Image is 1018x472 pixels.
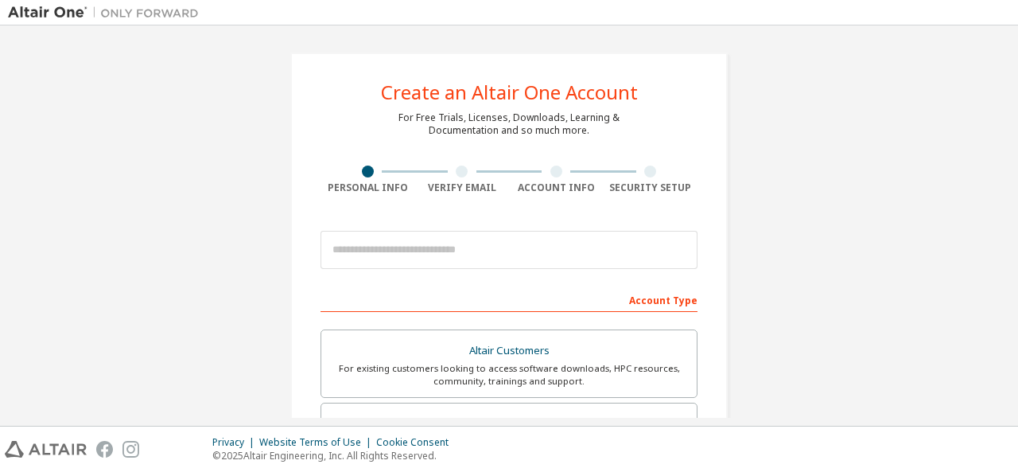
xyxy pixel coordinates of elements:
div: For existing customers looking to access software downloads, HPC resources, community, trainings ... [331,362,687,388]
img: instagram.svg [122,441,139,458]
div: For Free Trials, Licenses, Downloads, Learning & Documentation and so much more. [398,111,620,137]
div: Verify Email [415,181,510,194]
div: Account Type [321,287,697,312]
div: Account Info [509,181,604,194]
div: Altair Customers [331,340,687,362]
div: Students [331,413,687,435]
img: Altair One [8,5,207,21]
img: facebook.svg [96,441,113,458]
p: © 2025 Altair Engineering, Inc. All Rights Reserved. [212,449,458,462]
div: Personal Info [321,181,415,194]
img: altair_logo.svg [5,441,87,458]
div: Cookie Consent [376,436,458,449]
div: Website Terms of Use [259,436,376,449]
div: Privacy [212,436,259,449]
div: Security Setup [604,181,698,194]
div: Create an Altair One Account [381,83,638,102]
